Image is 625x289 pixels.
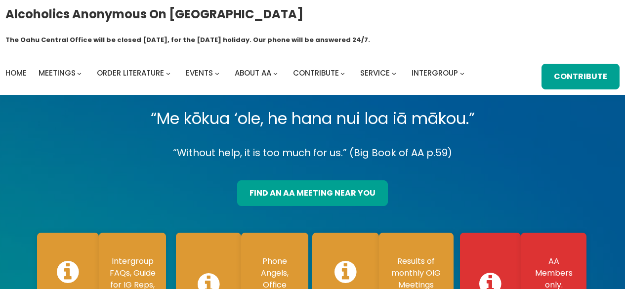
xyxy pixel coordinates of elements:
button: Order Literature submenu [166,71,170,76]
a: Contribute [542,64,620,89]
button: Events submenu [215,71,219,76]
a: About AA [235,66,271,80]
span: Home [5,68,27,78]
span: Order Literature [97,68,164,78]
span: Meetings [39,68,76,78]
button: Service submenu [392,71,396,76]
a: Events [186,66,213,80]
p: “Me kōkua ‘ole, he hana nui loa iā mākou.” [31,105,594,132]
a: Service [360,66,390,80]
button: Intergroup submenu [460,71,464,76]
button: Meetings submenu [77,71,82,76]
p: “Without help, it is too much for us.” (Big Book of AA p.59) [31,144,594,162]
a: Contribute [293,66,339,80]
nav: Intergroup [5,66,468,80]
a: Alcoholics Anonymous on [GEOGRAPHIC_DATA] [5,3,303,25]
a: Intergroup [412,66,458,80]
span: About AA [235,68,271,78]
span: Service [360,68,390,78]
a: find an aa meeting near you [237,180,388,206]
button: Contribute submenu [340,71,345,76]
h1: The Oahu Central Office will be closed [DATE], for the [DATE] holiday. Our phone will be answered... [5,35,370,45]
a: Meetings [39,66,76,80]
span: Intergroup [412,68,458,78]
button: About AA submenu [273,71,278,76]
span: Events [186,68,213,78]
a: Home [5,66,27,80]
span: Contribute [293,68,339,78]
